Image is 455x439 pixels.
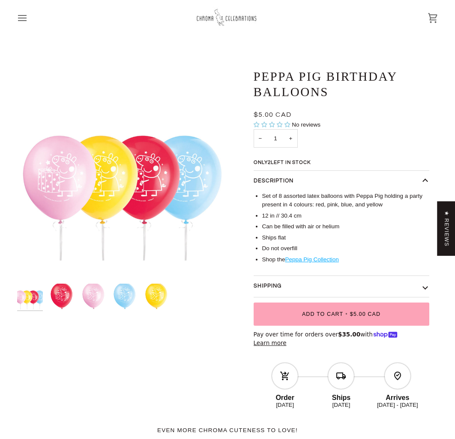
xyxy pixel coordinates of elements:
span: • [343,311,350,317]
button: Shipping [254,276,429,297]
ab-date-text: [DATE] [332,402,350,408]
div: Ships flat [262,233,429,242]
span: No reviews [292,121,320,128]
a: Peppa Pig Collection [285,256,339,263]
ab-date-text: [DATE] [276,402,294,408]
div: Set of 8 assorted latex balloons with Peppa Pig holding a party present in 4 colours: red, pink, ... [262,192,429,209]
div: Do not overfill [262,244,429,253]
li: Shop the [262,255,429,264]
button: Description [254,171,429,192]
button: Increase quantity [284,129,298,148]
button: Add to Cart [254,303,429,326]
img: Peppa Pig Birthday Balloons [144,284,169,309]
ab-date-text: [DATE] - [DATE] [377,402,418,408]
div: 12 in // 30.4 cm [262,212,429,220]
span: $5.00 CAD [350,311,380,317]
div: Order [257,391,313,402]
span: Add to Cart [302,311,343,317]
input: Quantity [254,129,298,148]
div: Can be filled with air or helium [262,222,429,231]
span: Only left in stock [254,160,315,165]
img: Peppa Pig Birthday Balloons [81,284,106,309]
button: Decrease quantity [254,129,267,148]
div: Arrives [369,391,425,402]
img: Peppa Pig Birthday Balloons [17,284,43,309]
h1: Peppa Pig Birthday Balloons [254,69,423,100]
img: Peppa Pig Birthday Balloons [112,284,138,309]
div: Ships [313,391,369,402]
span: $5.00 CAD [254,111,292,118]
img: Chroma Celebrations [195,6,260,29]
span: 2 [268,160,271,165]
img: Peppa Pig Birthday Balloons [49,284,75,309]
img: Peppa Pig Birthday Balloons [17,69,227,279]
